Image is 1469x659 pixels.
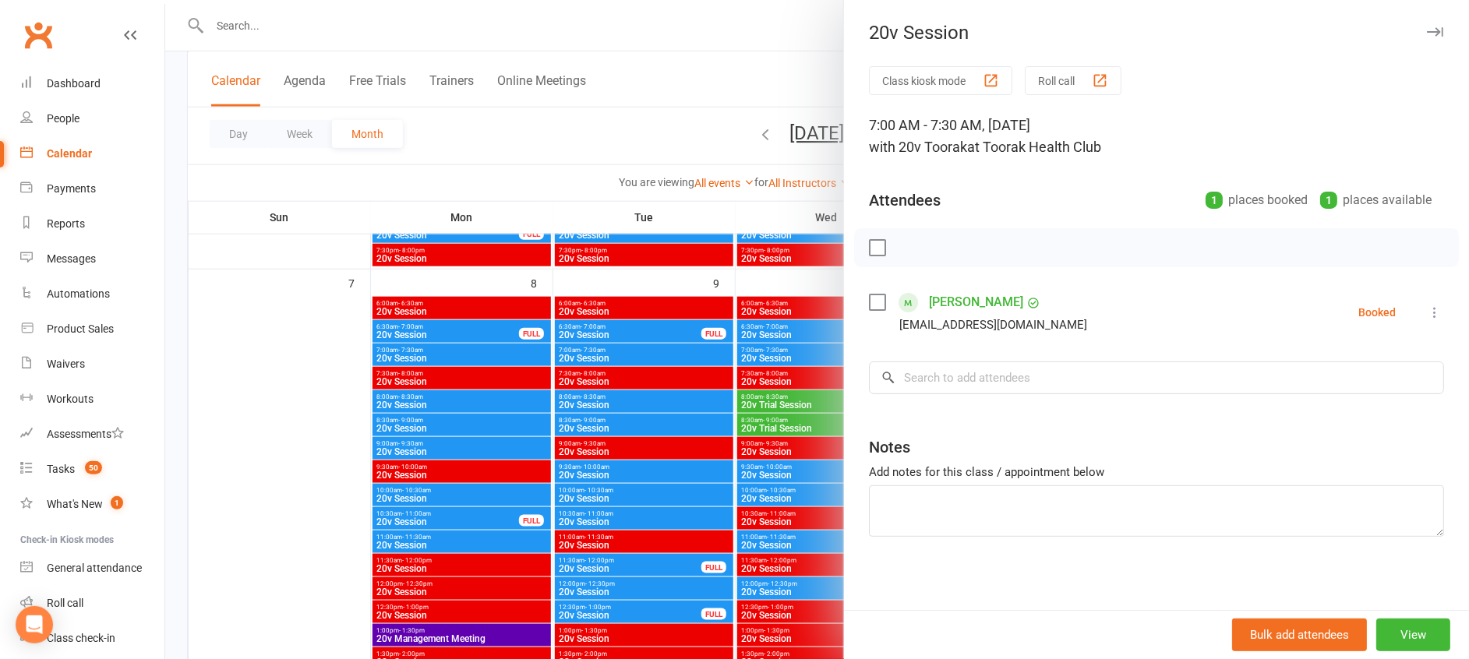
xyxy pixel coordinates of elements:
[20,551,164,586] a: General attendance kiosk mode
[929,290,1023,315] a: [PERSON_NAME]
[47,632,115,644] div: Class check-in
[1376,618,1450,651] button: View
[47,358,85,370] div: Waivers
[47,463,75,475] div: Tasks
[20,241,164,277] a: Messages
[869,115,1444,158] div: 7:00 AM - 7:30 AM, [DATE]
[47,597,83,609] div: Roll call
[1320,189,1432,211] div: places available
[1358,307,1396,318] div: Booked
[20,66,164,101] a: Dashboard
[111,496,123,509] span: 1
[20,417,164,452] a: Assessments
[869,139,967,155] span: with 20v Toorak
[47,217,85,230] div: Reports
[20,621,164,656] a: Class kiosk mode
[47,252,96,265] div: Messages
[899,315,1087,335] div: [EMAIL_ADDRESS][DOMAIN_NAME]
[20,382,164,417] a: Workouts
[47,182,96,195] div: Payments
[20,277,164,312] a: Automations
[869,189,941,211] div: Attendees
[1206,189,1308,211] div: places booked
[20,206,164,241] a: Reports
[47,77,101,90] div: Dashboard
[47,428,124,440] div: Assessments
[844,22,1469,44] div: 20v Session
[1206,192,1223,209] div: 1
[20,101,164,136] a: People
[20,487,164,522] a: What's New1
[1232,618,1367,651] button: Bulk add attendees
[47,498,103,510] div: What's New
[47,322,114,335] div: Product Sales
[1025,66,1121,95] button: Roll call
[47,147,92,160] div: Calendar
[20,171,164,206] a: Payments
[20,136,164,171] a: Calendar
[85,461,102,474] span: 50
[967,139,1101,155] span: at Toorak Health Club
[20,347,164,382] a: Waivers
[869,463,1444,481] div: Add notes for this class / appointment below
[1320,192,1337,209] div: 1
[20,312,164,347] a: Product Sales
[20,586,164,621] a: Roll call
[869,66,1012,95] button: Class kiosk mode
[19,16,58,55] a: Clubworx
[47,112,79,125] div: People
[869,361,1444,394] input: Search to add attendees
[47,393,94,405] div: Workouts
[47,287,110,300] div: Automations
[47,562,142,574] div: General attendance
[869,436,910,458] div: Notes
[20,452,164,487] a: Tasks 50
[16,606,53,643] div: Open Intercom Messenger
